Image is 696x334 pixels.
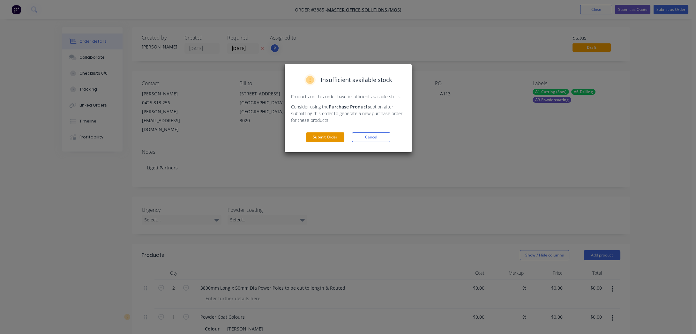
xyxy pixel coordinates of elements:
p: Consider using the option after submitting this order to generate a new purchase order for these ... [291,103,405,123]
span: Insufficient available stock [321,76,392,84]
strong: Purchase Products [329,104,370,110]
button: Cancel [352,132,390,142]
button: Submit Order [306,132,344,142]
p: Products on this order have insufficient available stock. [291,93,405,100]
